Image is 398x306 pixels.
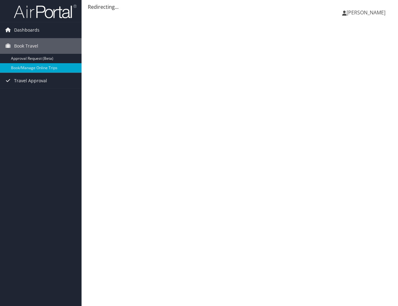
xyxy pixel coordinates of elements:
span: Dashboards [14,22,40,38]
span: Travel Approval [14,73,47,89]
div: Redirecting... [88,3,392,11]
a: [PERSON_NAME] [342,3,392,22]
img: airportal-logo.png [14,4,77,19]
span: Book Travel [14,38,38,54]
span: [PERSON_NAME] [347,9,385,16]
